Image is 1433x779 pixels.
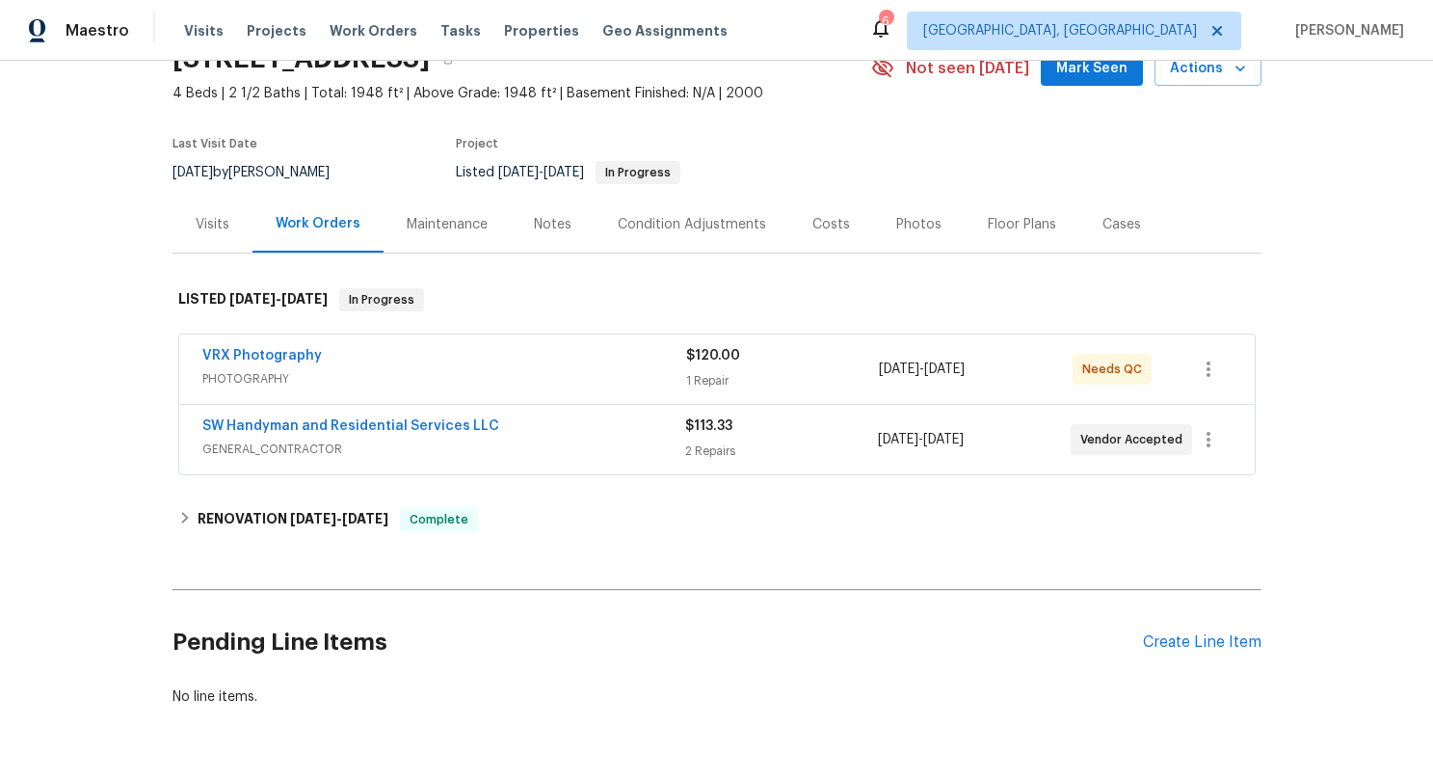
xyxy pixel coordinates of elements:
span: Complete [402,510,476,529]
div: Create Line Item [1143,633,1261,652]
span: - [290,512,388,525]
h2: Pending Line Items [172,598,1143,687]
span: Actions [1170,57,1246,81]
span: Listed [456,166,680,179]
span: In Progress [341,290,422,309]
span: Visits [184,21,224,40]
span: - [498,166,584,179]
div: Floor Plans [988,215,1056,234]
span: Tasks [440,24,481,38]
span: Needs QC [1082,360,1150,379]
div: RENOVATION [DATE]-[DATE]Complete [172,497,1261,543]
span: GENERAL_CONTRACTOR [202,440,685,459]
a: SW Handyman and Residential Services LLC [202,419,499,433]
span: [DATE] [878,433,918,446]
div: Maintenance [407,215,488,234]
span: - [878,430,964,449]
span: [DATE] [290,512,336,525]
span: [PERSON_NAME] [1287,21,1404,40]
span: $120.00 [686,349,740,363]
span: [DATE] [924,363,965,376]
div: by [PERSON_NAME] [172,161,353,184]
div: 2 Repairs [685,442,878,461]
span: Properties [504,21,579,40]
span: Projects [247,21,306,40]
h2: [STREET_ADDRESS] [172,49,430,68]
div: Costs [812,215,850,234]
span: [DATE] [172,166,213,179]
button: Actions [1154,51,1261,87]
span: [DATE] [498,166,539,179]
span: Geo Assignments [602,21,728,40]
span: Vendor Accepted [1080,430,1190,449]
div: Visits [196,215,229,234]
span: Mark Seen [1056,57,1128,81]
div: Work Orders [276,214,360,233]
a: VRX Photography [202,349,322,363]
div: Condition Adjustments [618,215,766,234]
span: [DATE] [923,433,964,446]
div: LISTED [DATE]-[DATE]In Progress [172,269,1261,331]
span: [DATE] [879,363,919,376]
div: Notes [534,215,571,234]
span: PHOTOGRAPHY [202,369,686,389]
span: - [229,292,328,306]
span: Last Visit Date [172,138,257,149]
span: In Progress [597,167,678,178]
span: Not seen [DATE] [906,59,1029,78]
h6: RENOVATION [198,508,388,531]
div: No line items. [172,687,1261,707]
span: - [879,360,965,379]
div: Cases [1102,215,1141,234]
span: Work Orders [330,21,417,40]
span: [DATE] [544,166,584,179]
span: 4 Beds | 2 1/2 Baths | Total: 1948 ft² | Above Grade: 1948 ft² | Basement Finished: N/A | 2000 [172,84,871,103]
span: Maestro [66,21,129,40]
div: 6 [879,12,892,31]
button: Mark Seen [1041,51,1143,87]
span: [DATE] [342,512,388,525]
div: Photos [896,215,942,234]
span: [DATE] [229,292,276,306]
div: 1 Repair [686,371,880,390]
span: [DATE] [281,292,328,306]
span: Project [456,138,498,149]
span: [GEOGRAPHIC_DATA], [GEOGRAPHIC_DATA] [923,21,1197,40]
span: $113.33 [685,419,732,433]
h6: LISTED [178,288,328,311]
